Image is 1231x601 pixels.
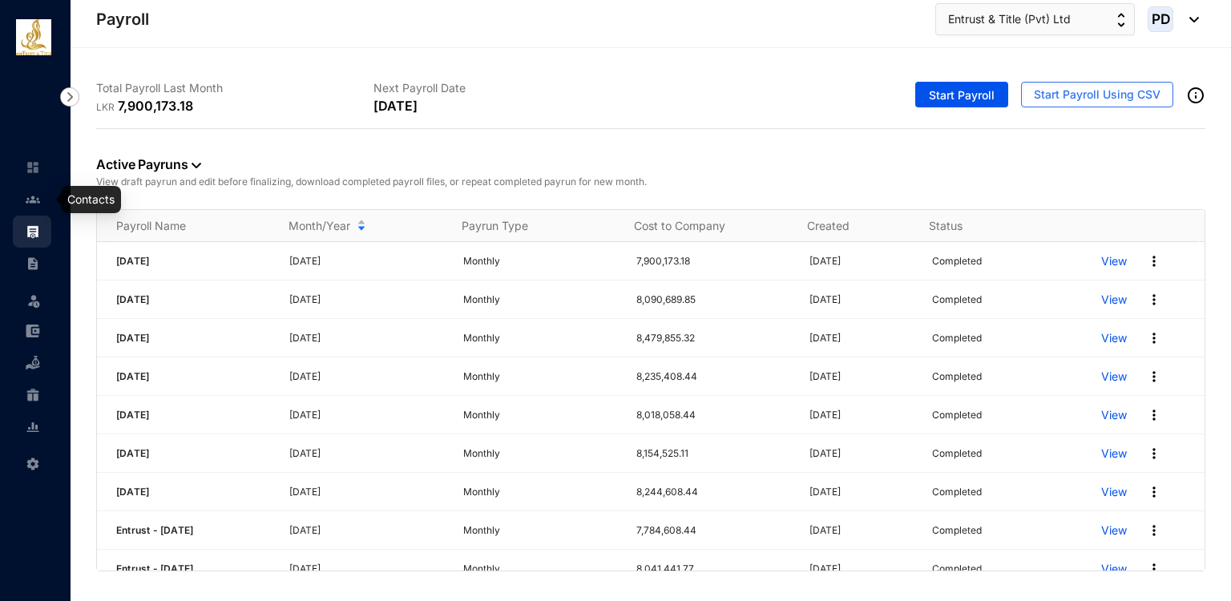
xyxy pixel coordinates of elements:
p: Completed [932,407,982,423]
span: [DATE] [116,332,149,344]
li: Contracts [13,248,51,280]
span: [DATE] [116,447,149,459]
p: [DATE] [373,96,417,115]
p: Completed [932,292,982,308]
a: Active Payruns [96,156,201,172]
img: dropdown-black.8e83cc76930a90b1a4fdb6d089b7bf3a.svg [192,163,201,168]
p: [DATE] [809,330,913,346]
span: [DATE] [116,409,149,421]
th: Created [788,210,910,242]
p: [DATE] [289,292,443,308]
p: Completed [932,330,982,346]
a: View [1101,522,1127,538]
p: Total Payroll Last Month [96,80,373,96]
li: Expenses [13,315,51,347]
img: leave-unselected.2934df6273408c3f84d9.svg [26,292,42,309]
img: report-unselected.e6a6b4230fc7da01f883.svg [26,420,40,434]
span: Entrust - [DATE] [116,524,193,536]
span: [DATE] [116,293,149,305]
span: Entrust & Title (Pvt) Ltd [948,10,1071,28]
li: Reports [13,411,51,443]
p: [DATE] [289,407,443,423]
span: Start Payroll [929,87,995,103]
p: Monthly [463,330,617,346]
th: Payrun Type [442,210,615,242]
p: [DATE] [809,253,913,269]
span: Entrust - [DATE] [116,563,193,575]
a: View [1101,330,1127,346]
p: Monthly [463,561,617,577]
p: Monthly [463,253,617,269]
a: View [1101,292,1127,308]
p: Completed [932,522,982,538]
img: gratuity-unselected.a8c340787eea3cf492d7.svg [26,388,40,402]
p: 8,244,608.44 [636,484,790,500]
span: Month/Year [289,218,350,234]
img: up-down-arrow.74152d26bf9780fbf563ca9c90304185.svg [1117,13,1125,27]
img: info-outined.c2a0bb1115a2853c7f4cb4062ec879bc.svg [1186,86,1205,105]
p: [DATE] [289,561,443,577]
img: more.27664ee4a8faa814348e188645a3c1fc.svg [1146,253,1162,269]
img: contract-unselected.99e2b2107c0a7dd48938.svg [26,256,40,271]
img: more.27664ee4a8faa814348e188645a3c1fc.svg [1146,446,1162,462]
th: Status [910,210,1078,242]
p: [DATE] [809,561,913,577]
p: [DATE] [289,484,443,500]
p: 7,900,173.18 [636,253,790,269]
p: 8,018,058.44 [636,407,790,423]
th: Cost to Company [615,210,787,242]
img: more.27664ee4a8faa814348e188645a3c1fc.svg [1146,292,1162,308]
p: [DATE] [289,522,443,538]
p: 7,900,173.18 [118,96,193,115]
p: 8,090,689.85 [636,292,790,308]
p: Monthly [463,292,617,308]
span: PD [1151,12,1170,26]
img: payroll.289672236c54bbec4828.svg [26,224,40,239]
p: 8,479,855.32 [636,330,790,346]
button: Entrust & Title (Pvt) Ltd [935,3,1135,35]
li: Contacts [13,184,51,216]
p: [DATE] [809,407,913,423]
img: more.27664ee4a8faa814348e188645a3c1fc.svg [1146,369,1162,385]
p: [DATE] [809,522,913,538]
p: 8,154,525.11 [636,446,790,462]
img: more.27664ee4a8faa814348e188645a3c1fc.svg [1146,407,1162,423]
p: Completed [932,446,982,462]
p: [DATE] [809,369,913,385]
li: Home [13,151,51,184]
a: View [1101,446,1127,462]
a: View [1101,369,1127,385]
li: Payroll [13,216,51,248]
button: Start Payroll Using CSV [1021,82,1173,107]
span: [DATE] [116,486,149,498]
img: more.27664ee4a8faa814348e188645a3c1fc.svg [1146,330,1162,346]
img: people-unselected.118708e94b43a90eceab.svg [26,192,40,207]
span: Start Payroll Using CSV [1034,87,1160,103]
img: nav-icon-right.af6afadce00d159da59955279c43614e.svg [60,87,79,107]
p: View [1101,253,1127,269]
p: Monthly [463,522,617,538]
p: View [1101,484,1127,500]
a: View [1101,561,1127,577]
p: Monthly [463,369,617,385]
p: Completed [932,369,982,385]
img: settings-unselected.1febfda315e6e19643a1.svg [26,457,40,471]
button: Start Payroll [915,82,1008,107]
img: logo [16,19,51,55]
a: View [1101,407,1127,423]
li: Gratuity [13,379,51,411]
p: [DATE] [289,369,443,385]
p: Next Payroll Date [373,80,651,96]
p: [DATE] [289,446,443,462]
p: LKR [96,99,118,115]
li: Loan [13,347,51,379]
p: Monthly [463,446,617,462]
p: Completed [932,561,982,577]
p: 8,041,441.77 [636,561,790,577]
